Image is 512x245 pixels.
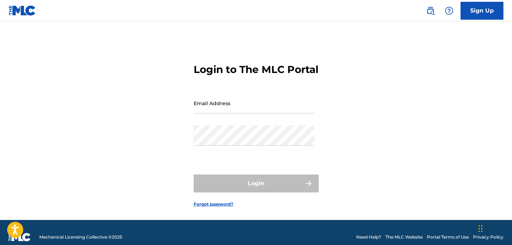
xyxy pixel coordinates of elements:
a: Forgot password? [194,201,233,207]
a: Public Search [423,4,438,18]
span: Mechanical Licensing Collective © 2025 [39,234,122,240]
img: MLC Logo [9,5,36,16]
img: search [426,6,435,15]
a: Portal Terms of Use [427,234,469,240]
a: Need Help? [356,234,381,240]
img: logo [9,233,31,241]
div: Widget de chat [476,211,512,245]
img: help [445,6,453,15]
div: Arrastrar [478,218,483,239]
div: Help [442,4,456,18]
iframe: Chat Widget [476,211,512,245]
a: Privacy Policy [473,234,503,240]
a: The MLC Website [386,234,423,240]
h3: Login to The MLC Portal [194,63,318,76]
a: Sign Up [461,2,503,20]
